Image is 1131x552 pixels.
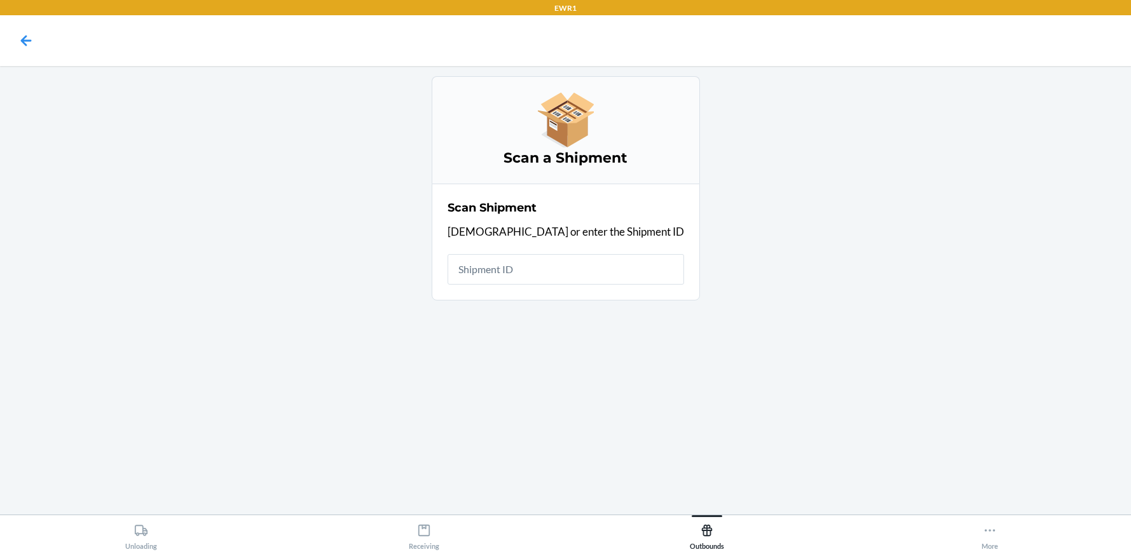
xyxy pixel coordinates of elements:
h2: Scan Shipment [448,199,537,216]
button: More [848,515,1131,550]
div: Receiving [409,518,439,550]
input: Shipment ID [448,254,684,285]
button: Receiving [283,515,566,550]
p: [DEMOGRAPHIC_DATA] or enter the Shipment ID [448,224,684,240]
button: Outbounds [566,515,849,550]
p: EWR1 [554,3,577,14]
h3: Scan a Shipment [448,148,684,168]
div: Outbounds [690,518,724,550]
div: Unloading [125,518,157,550]
div: More [982,518,998,550]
